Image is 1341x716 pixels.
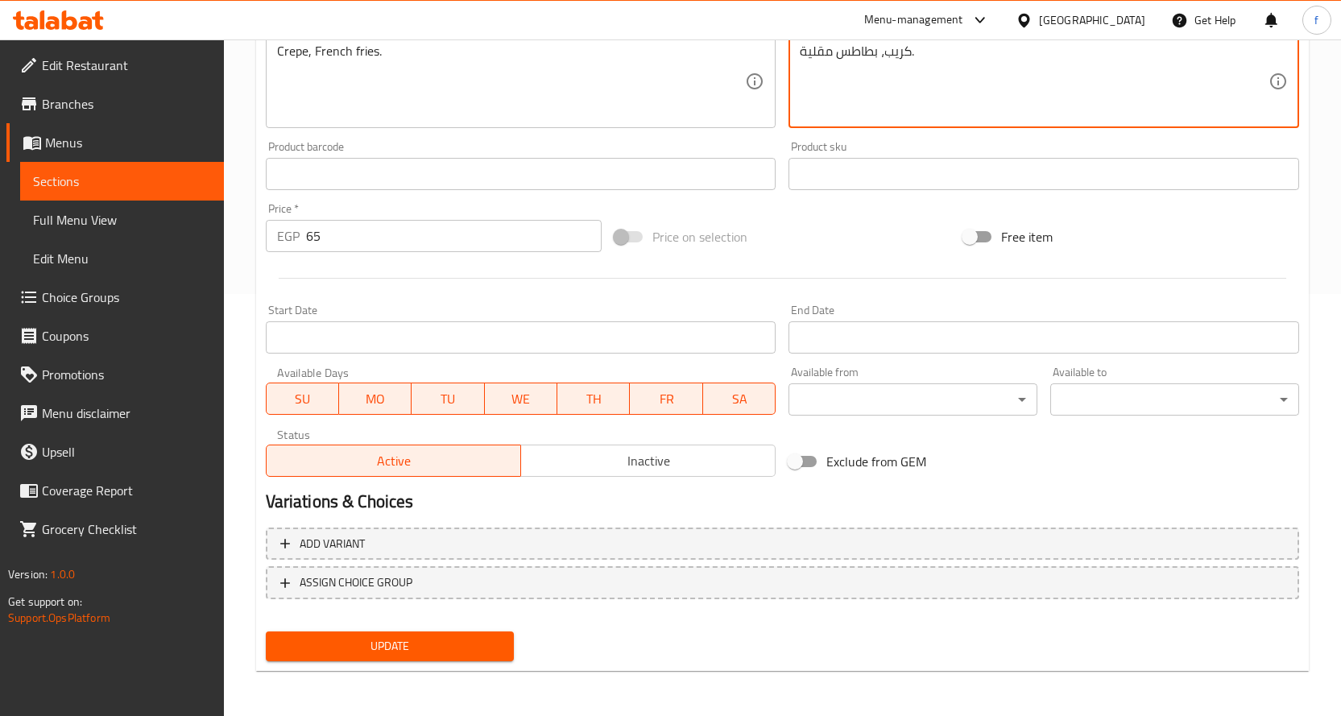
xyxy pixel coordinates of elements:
[42,481,211,500] span: Coverage Report
[788,383,1037,416] div: ​
[1314,11,1318,29] span: f
[50,564,75,585] span: 1.0.0
[266,528,1299,561] button: Add variant
[279,636,502,656] span: Update
[788,158,1299,190] input: Please enter product sku
[42,288,211,307] span: Choice Groups
[306,220,602,252] input: Please enter price
[6,432,224,471] a: Upsell
[277,226,300,246] p: EGP
[6,317,224,355] a: Coupons
[1001,227,1053,246] span: Free item
[273,449,515,473] span: Active
[300,573,412,593] span: ASSIGN CHOICE GROUP
[346,387,405,411] span: MO
[339,383,412,415] button: MO
[1050,383,1299,416] div: ​
[266,490,1299,514] h2: Variations & Choices
[33,172,211,191] span: Sections
[564,387,623,411] span: TH
[485,383,557,415] button: WE
[703,383,776,415] button: SA
[8,564,48,585] span: Version:
[6,394,224,432] a: Menu disclaimer
[636,387,696,411] span: FR
[8,591,82,612] span: Get support on:
[33,249,211,268] span: Edit Menu
[266,631,515,661] button: Update
[6,355,224,394] a: Promotions
[8,607,110,628] a: Support.OpsPlatform
[45,133,211,152] span: Menus
[491,387,551,411] span: WE
[20,239,224,278] a: Edit Menu
[6,510,224,548] a: Grocery Checklist
[266,383,339,415] button: SU
[520,445,776,477] button: Inactive
[42,326,211,346] span: Coupons
[652,227,747,246] span: Price on selection
[826,452,926,471] span: Exclude from GEM
[710,387,769,411] span: SA
[273,387,333,411] span: SU
[300,534,365,554] span: Add variant
[800,43,1269,120] textarea: كريب، بطاطس مقلية.
[6,278,224,317] a: Choice Groups
[42,404,211,423] span: Menu disclaimer
[6,123,224,162] a: Menus
[33,210,211,230] span: Full Menu View
[630,383,702,415] button: FR
[42,56,211,75] span: Edit Restaurant
[412,383,484,415] button: TU
[42,365,211,384] span: Promotions
[277,43,746,120] textarea: Crepe, French fries.
[1039,11,1145,29] div: [GEOGRAPHIC_DATA]
[418,387,478,411] span: TU
[42,94,211,114] span: Branches
[6,85,224,123] a: Branches
[557,383,630,415] button: TH
[42,519,211,539] span: Grocery Checklist
[6,46,224,85] a: Edit Restaurant
[6,471,224,510] a: Coverage Report
[266,158,776,190] input: Please enter product barcode
[20,162,224,201] a: Sections
[864,10,963,30] div: Menu-management
[528,449,769,473] span: Inactive
[20,201,224,239] a: Full Menu View
[266,445,521,477] button: Active
[266,566,1299,599] button: ASSIGN CHOICE GROUP
[42,442,211,461] span: Upsell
